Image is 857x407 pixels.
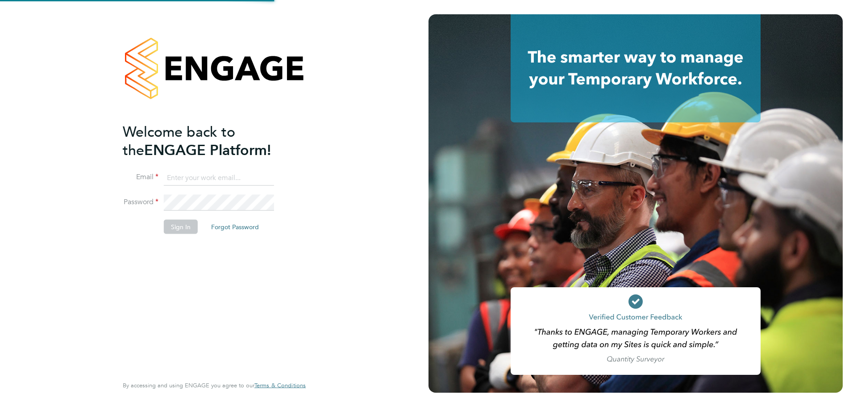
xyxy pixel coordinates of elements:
span: Welcome back to the [123,123,235,159]
input: Enter your work email... [164,170,274,186]
label: Email [123,172,158,182]
button: Sign In [164,220,198,234]
label: Password [123,197,158,207]
h2: ENGAGE Platform! [123,122,297,159]
a: Terms & Conditions [254,382,306,389]
span: By accessing and using ENGAGE you agree to our [123,382,306,389]
span: Terms & Conditions [254,382,306,389]
button: Forgot Password [204,220,266,234]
